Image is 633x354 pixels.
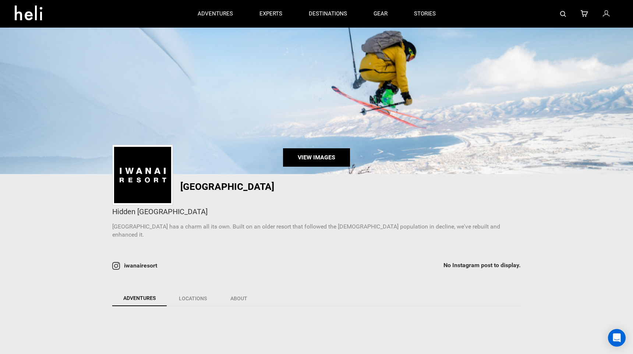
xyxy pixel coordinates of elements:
[180,181,386,192] h1: [GEOGRAPHIC_DATA]
[608,329,626,347] div: Open Intercom Messenger
[198,10,233,18] p: adventures
[112,206,521,217] div: Hidden [GEOGRAPHIC_DATA]
[219,291,259,306] a: About
[259,10,282,18] p: experts
[283,148,350,167] a: View Images
[114,147,171,203] img: d4d51e56ba51b71ae92b8dc13b1be08e.png
[167,291,218,306] a: Locations
[112,291,167,306] a: Adventures
[560,11,566,17] img: search-bar-icon.svg
[309,10,347,18] p: destinations
[112,223,521,240] p: [GEOGRAPHIC_DATA] has a charm all its own. Built on an older resort that followed the [DEMOGRAPHI...
[124,262,157,269] span: iwanairesort
[443,261,521,270] span: No Instagram post to display.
